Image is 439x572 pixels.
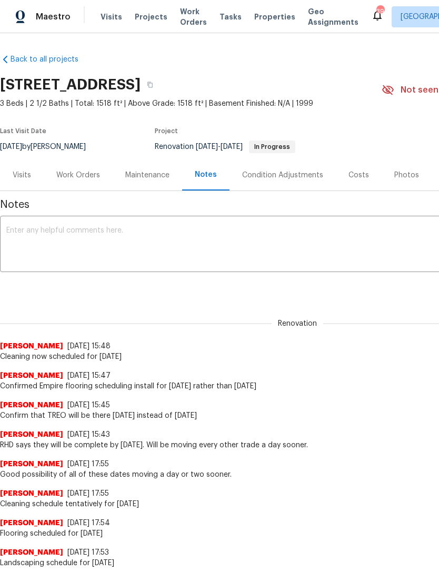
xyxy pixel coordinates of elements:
[250,144,294,150] span: In Progress
[308,6,358,27] span: Geo Assignments
[135,12,167,22] span: Projects
[155,143,295,150] span: Renovation
[67,402,110,409] span: [DATE] 15:45
[67,372,111,379] span: [DATE] 15:47
[219,13,242,21] span: Tasks
[67,519,110,527] span: [DATE] 17:54
[141,75,159,94] button: Copy Address
[125,170,169,180] div: Maintenance
[195,169,217,180] div: Notes
[221,143,243,150] span: [DATE]
[67,549,109,556] span: [DATE] 17:53
[36,12,71,22] span: Maestro
[67,431,110,438] span: [DATE] 15:43
[196,143,243,150] span: -
[242,170,323,180] div: Condition Adjustments
[67,460,109,468] span: [DATE] 17:55
[376,6,384,17] div: 39
[67,343,111,350] span: [DATE] 15:48
[196,143,218,150] span: [DATE]
[101,12,122,22] span: Visits
[13,170,31,180] div: Visits
[394,170,419,180] div: Photos
[67,490,109,497] span: [DATE] 17:55
[254,12,295,22] span: Properties
[272,318,323,329] span: Renovation
[155,128,178,134] span: Project
[56,170,100,180] div: Work Orders
[180,6,207,27] span: Work Orders
[348,170,369,180] div: Costs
